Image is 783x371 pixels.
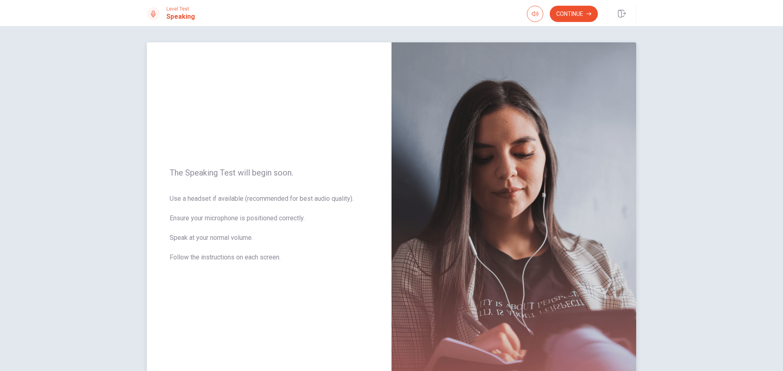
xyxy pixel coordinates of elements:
[166,6,195,12] span: Level Test
[170,168,369,178] span: The Speaking Test will begin soon.
[550,6,598,22] button: Continue
[166,12,195,22] h1: Speaking
[170,194,369,272] span: Use a headset if available (recommended for best audio quality). Ensure your microphone is positi...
